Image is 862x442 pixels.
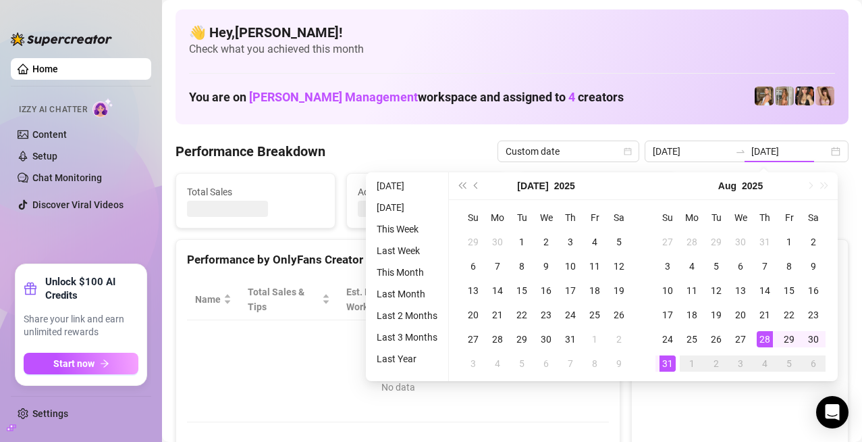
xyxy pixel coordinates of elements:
[358,185,495,199] span: Active Chats
[506,141,631,162] span: Custom date
[32,64,58,74] a: Home
[100,359,109,368] span: arrow-right
[24,353,138,374] button: Start nowarrow-right
[24,282,37,295] span: gift
[755,87,774,105] img: Charli
[32,172,102,183] a: Chat Monitoring
[249,90,418,104] span: [PERSON_NAME] Management
[32,151,57,162] a: Setup
[446,285,495,314] span: Sales / Hour
[24,313,138,339] span: Share your link and earn unlimited rewards
[176,142,325,161] h4: Performance Breakdown
[240,279,338,320] th: Total Sales & Tips
[187,185,324,199] span: Total Sales
[643,251,837,269] div: Sales by OnlyFans Creator
[189,42,835,57] span: Check what you achieved this month
[568,90,575,104] span: 4
[92,98,113,118] img: AI Chatter
[529,185,666,199] span: Messages Sent
[775,87,794,105] img: Sav
[522,285,590,314] span: Chat Conversion
[187,251,609,269] div: Performance by OnlyFans Creator
[195,292,221,307] span: Name
[346,285,419,314] div: Est. Hours Worked
[735,146,746,157] span: to
[7,423,16,433] span: build
[200,380,595,395] div: No data
[815,87,834,105] img: Runa
[514,279,609,320] th: Chat Conversion
[735,146,746,157] span: swap-right
[248,285,319,314] span: Total Sales & Tips
[19,103,87,116] span: Izzy AI Chatter
[189,90,624,105] h1: You are on workspace and assigned to creators
[53,358,95,369] span: Start now
[32,199,124,210] a: Discover Viral Videos
[189,23,835,42] h4: 👋 Hey, [PERSON_NAME] !
[653,144,730,159] input: Start date
[11,32,112,46] img: logo-BBDzfeDw.svg
[816,396,848,428] div: Open Intercom Messenger
[32,129,67,140] a: Content
[437,279,514,320] th: Sales / Hour
[624,147,632,155] span: calendar
[32,408,68,419] a: Settings
[187,279,240,320] th: Name
[45,275,138,302] strong: Unlock $100 AI Credits
[751,144,828,159] input: End date
[795,87,814,105] img: Runa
